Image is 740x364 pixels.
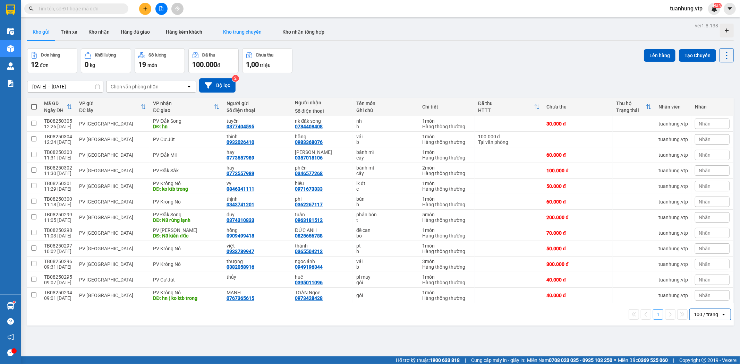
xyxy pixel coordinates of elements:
[356,134,415,139] div: vải
[423,118,471,124] div: 1 món
[44,227,72,233] div: TB08250298
[44,107,67,113] div: Ngày ĐH
[295,118,349,124] div: nk đăk song
[658,261,688,267] div: tuanhung.vtp
[423,181,471,186] div: 1 món
[38,5,120,12] input: Tìm tên, số ĐT hoặc mã đơn
[694,311,718,318] div: 100 / trang
[153,212,219,217] div: PV Đắk Song
[658,183,688,189] div: tuanhung.vtp
[356,227,415,233] div: đề can
[79,277,146,283] div: PV [GEOGRAPHIC_DATA]
[44,295,72,301] div: 09:01 [DATE]
[295,259,349,264] div: ngoc ánh
[44,212,72,217] div: TB08250299
[295,217,323,223] div: 0963181512
[79,293,146,298] div: PV [GEOGRAPHIC_DATA]
[724,3,736,15] button: caret-down
[227,295,254,301] div: 0767365615
[44,259,72,264] div: TB08250296
[27,48,77,73] button: Đơn hàng12đơn
[699,246,711,251] span: Nhãn
[153,152,219,158] div: PV Đắk Mil
[227,290,288,295] div: MẠNH
[153,217,219,223] div: DĐ: N3 rừng lạnh
[658,137,688,142] div: tuanhung.vtp
[79,168,146,173] div: PV [GEOGRAPHIC_DATA]
[423,149,471,155] div: 1 món
[547,277,610,283] div: 40.000 đ
[658,215,688,220] div: tuanhung.vtp
[90,62,95,68] span: kg
[356,249,415,254] div: b
[153,186,219,192] div: DĐ: ko ktb trong
[478,107,534,113] div: HTTT
[356,107,415,113] div: Ghi chú
[295,274,349,280] div: huê
[295,196,349,202] div: phi
[653,309,663,320] button: 1
[356,280,415,285] div: gói
[153,233,219,239] div: DĐ: N3 kiến đức
[423,264,471,270] div: Hàng thông thường
[44,243,72,249] div: TB08250297
[638,357,668,363] strong: 0369 525 060
[699,277,711,283] span: Nhãn
[658,293,688,298] div: tuanhung.vtp
[29,6,34,11] span: search
[7,62,14,70] img: warehouse-icon
[356,149,415,155] div: bánh mì
[356,165,415,171] div: bánh mt
[664,4,708,13] span: tuanhung.vtp
[423,196,471,202] div: 1 món
[202,53,215,58] div: Đã thu
[614,359,616,362] span: ⚪️
[79,152,146,158] div: PV [GEOGRAPHIC_DATA]
[44,165,72,171] div: TB08250302
[147,62,157,68] span: món
[423,104,471,110] div: Chi tiết
[153,277,219,283] div: PV Cư Jút
[85,60,88,69] span: 0
[256,53,274,58] div: Chưa thu
[227,259,288,264] div: thượng
[44,280,72,285] div: 09:07 [DATE]
[139,3,151,15] button: plus
[143,6,148,11] span: plus
[295,186,323,192] div: 0971673333
[44,274,72,280] div: TB08250295
[79,230,146,236] div: PV [GEOGRAPHIC_DATA]
[227,233,254,239] div: 0909499418
[356,243,415,249] div: pt
[148,53,166,58] div: Số lượng
[232,75,239,82] sup: 2
[27,24,55,40] button: Kho gửi
[356,124,415,129] div: h
[44,149,72,155] div: TB08250303
[175,6,180,11] span: aim
[295,134,349,139] div: hằng
[153,290,219,295] div: PV Krông Nô
[356,264,415,270] div: b
[295,264,323,270] div: 0949196344
[79,261,146,267] div: PV [GEOGRAPHIC_DATA]
[79,137,146,142] div: PV [GEOGRAPHIC_DATA]
[83,24,115,40] button: Kho nhận
[7,349,14,356] span: message
[658,246,688,251] div: tuanhung.vtp
[227,171,254,176] div: 0772557989
[13,301,15,303] sup: 1
[356,118,415,124] div: nh
[246,60,259,69] span: 1,00
[44,101,67,106] div: Mã GD
[227,249,254,254] div: 0933789947
[227,196,288,202] div: thịnh
[356,217,415,223] div: t
[465,356,466,364] span: |
[658,277,688,283] div: tuanhung.vtp
[138,60,146,69] span: 19
[44,118,72,124] div: TB08250305
[475,98,543,116] th: Toggle SortBy
[658,199,688,205] div: tuanhung.vtp
[79,183,146,189] div: PV [GEOGRAPHIC_DATA]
